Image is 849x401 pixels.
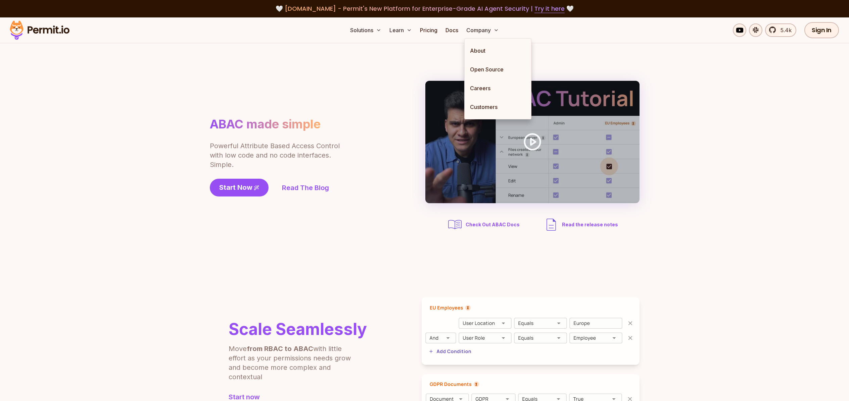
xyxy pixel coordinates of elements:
span: Start Now [219,183,252,192]
a: About [465,41,531,60]
img: description [543,217,559,233]
p: Move with little effort as your permissions needs grow and become more complex and contextual [229,344,360,382]
button: Learn [387,23,415,37]
div: 🤍 🤍 [16,4,833,13]
img: Permit logo [7,19,73,42]
img: abac docs [447,217,463,233]
a: Open Source [465,60,531,79]
p: Powerful Attribute Based Access Control with low code and no code interfaces. Simple. [210,141,341,169]
a: Careers [465,79,531,98]
a: Pricing [417,23,440,37]
h1: ABAC made simple [210,117,321,132]
a: Docs [443,23,461,37]
a: Customers [465,98,531,116]
span: [DOMAIN_NAME] - Permit's New Platform for Enterprise-Grade AI Agent Security | [285,4,565,13]
a: Check Out ABAC Docs [447,217,522,233]
a: Read The Blog [282,183,329,192]
a: Try it here [534,4,565,13]
b: from RBAC to ABAC [247,345,313,353]
span: 5.4k [776,26,792,34]
a: Read the release notes [543,217,618,233]
button: Solutions [347,23,384,37]
a: 5.4k [765,23,796,37]
span: Read the release notes [562,221,618,228]
a: Sign In [804,22,839,38]
h2: Scale Seamlessly [229,321,367,337]
a: Start Now [210,179,269,196]
span: Check Out ABAC Docs [466,221,520,228]
button: Company [464,23,502,37]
